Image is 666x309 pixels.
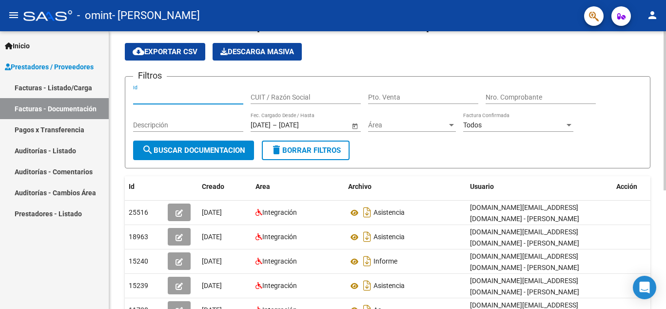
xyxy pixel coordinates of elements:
[133,141,254,160] button: Buscar Documentacion
[213,43,302,61] button: Descarga Masiva
[255,183,270,190] span: Area
[8,9,20,21] mat-icon: menu
[271,146,341,155] span: Borrar Filtros
[202,183,224,190] span: Creado
[133,69,167,82] h3: Filtros
[373,209,405,217] span: Asistencia
[616,183,637,190] span: Acción
[361,205,373,220] i: Descargar documento
[470,228,579,247] span: [DOMAIN_NAME][EMAIL_ADDRESS][DOMAIN_NAME] - [PERSON_NAME]
[262,141,350,160] button: Borrar Filtros
[112,5,200,26] span: - [PERSON_NAME]
[470,252,579,271] span: [DOMAIN_NAME][EMAIL_ADDRESS][DOMAIN_NAME] - [PERSON_NAME]
[5,41,30,51] span: Inicio
[262,208,297,216] span: Integración
[633,276,656,299] div: Open Intercom Messenger
[262,282,297,289] span: Integración
[344,176,466,197] datatable-header-cell: Archivo
[133,45,144,57] mat-icon: cloud_download
[202,282,222,289] span: [DATE]
[361,229,373,245] i: Descargar documento
[129,233,148,241] span: 18963
[612,176,661,197] datatable-header-cell: Acción
[129,282,148,289] span: 15239
[463,121,482,129] span: Todos
[373,233,405,241] span: Asistencia
[129,257,148,265] span: 15240
[273,121,277,129] span: –
[373,258,397,266] span: Informe
[142,144,154,156] mat-icon: search
[198,176,252,197] datatable-header-cell: Creado
[470,183,494,190] span: Usuario
[361,253,373,269] i: Descargar documento
[646,9,658,21] mat-icon: person
[262,233,297,241] span: Integración
[202,208,222,216] span: [DATE]
[466,176,612,197] datatable-header-cell: Usuario
[373,282,405,290] span: Asistencia
[279,121,327,129] input: Fecha fin
[220,47,294,56] span: Descarga Masiva
[252,176,344,197] datatable-header-cell: Area
[129,208,148,216] span: 25516
[251,121,271,129] input: Fecha inicio
[348,183,372,190] span: Archivo
[77,5,112,26] span: - omint
[142,146,245,155] span: Buscar Documentacion
[125,43,205,61] button: Exportar CSV
[129,183,135,190] span: Id
[213,43,302,61] app-download-masive: Descarga masiva de comprobantes (adjuntos)
[202,257,222,265] span: [DATE]
[368,121,447,129] span: Área
[271,144,282,156] mat-icon: delete
[262,257,297,265] span: Integración
[133,47,197,56] span: Exportar CSV
[350,121,360,131] button: Open calendar
[470,204,579,223] span: [DOMAIN_NAME][EMAIL_ADDRESS][DOMAIN_NAME] - [PERSON_NAME]
[470,277,579,296] span: [DOMAIN_NAME][EMAIL_ADDRESS][DOMAIN_NAME] - [PERSON_NAME]
[202,233,222,241] span: [DATE]
[125,176,164,197] datatable-header-cell: Id
[361,278,373,293] i: Descargar documento
[5,62,94,72] span: Prestadores / Proveedores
